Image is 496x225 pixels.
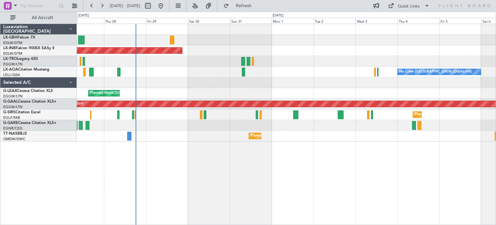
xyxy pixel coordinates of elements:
a: G-SIRSCitation Excel [3,110,40,114]
a: LX-AOACitation Mustang [3,68,49,72]
span: G-SIRS [3,110,15,114]
span: [DATE] - [DATE] [110,3,140,9]
a: LELL/QSA [3,73,20,77]
button: Refresh [221,1,259,11]
a: EDLW/DTM [3,51,22,56]
div: [DATE] [273,13,284,18]
div: Thu 28 [104,18,146,24]
button: All Aircraft [7,13,70,23]
span: LX-GBH [3,36,17,39]
span: LX-AOA [3,68,18,72]
div: Sun 31 [230,18,272,24]
a: G-LEAXCessna Citation XLS [3,89,53,93]
div: Wed 3 [356,18,398,24]
span: All Aircraft [17,16,68,20]
div: Sat 30 [188,18,230,24]
a: EDLW/DTM [3,40,22,45]
a: EGGW/LTN [3,105,23,109]
a: LX-TROLegacy 650 [3,57,38,61]
div: Planned Maint [GEOGRAPHIC_DATA] ([GEOGRAPHIC_DATA]) [90,88,192,98]
div: Quick Links [398,3,420,10]
span: LX-INB [3,46,16,50]
div: Fri 29 [146,18,188,24]
span: G-GAAL [3,100,18,104]
a: EGGW/LTN [3,94,23,99]
span: LX-TRO [3,57,17,61]
span: G-GARE [3,121,18,125]
div: Mon 1 [272,18,314,24]
div: No Crew [GEOGRAPHIC_DATA] (Dublin Intl) [399,67,472,77]
a: EGLF/FAB [3,115,20,120]
div: Fri 5 [439,18,481,24]
div: Planned Maint Abuja ([PERSON_NAME] Intl) [251,131,323,141]
a: LX-INBFalcon 900EX EASy II [3,46,54,50]
span: Refresh [230,4,257,8]
a: EGNR/CEG [3,126,23,131]
span: T7-NAS [3,132,17,136]
span: G-LEAX [3,89,17,93]
button: Quick Links [385,1,433,11]
input: Trip Number [20,1,57,11]
a: G-GAALCessna Citation XLS+ [3,100,57,104]
div: Wed 27 [62,18,104,24]
a: G-GARECessna Citation XLS+ [3,121,57,125]
a: T7-NASBBJ2 [3,132,27,136]
div: Tue 2 [314,18,356,24]
div: Thu 4 [398,18,439,24]
a: LX-GBHFalcon 7X [3,36,35,39]
a: OMDW/DWC [3,137,26,141]
a: EGGW/LTN [3,62,23,67]
div: [DATE] [78,13,89,18]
